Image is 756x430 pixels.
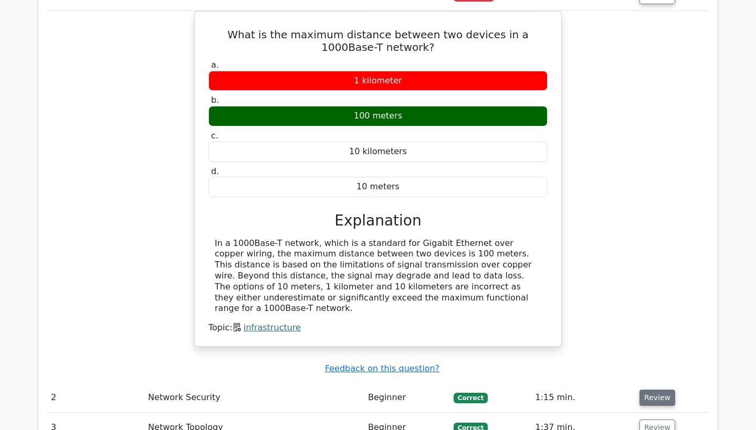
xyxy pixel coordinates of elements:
[244,322,301,332] a: infrastructure
[211,166,219,176] span: d.
[208,322,548,334] div: Topic:
[531,383,635,413] td: 1:15 min.
[215,212,541,230] h3: Explanation
[215,238,541,315] div: In a 1000Base-T network, which is a standard for Gigabit Ethernet over copper wiring, the maximum...
[211,131,218,141] span: c.
[211,60,219,70] span: a.
[639,390,675,406] button: Review
[364,383,449,413] td: Beginner
[144,383,364,413] td: Network Security
[325,363,439,373] a: Feedback on this question?
[208,142,548,162] div: 10 kilometers
[207,28,549,53] h5: What is the maximum distance between two devices in a 1000Base-T network?
[208,106,548,126] div: 100 meters
[208,177,548,197] div: 10 meters
[211,95,219,105] span: b.
[454,393,488,403] span: Correct
[47,383,144,413] td: 2
[208,71,548,91] div: 1 kilometer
